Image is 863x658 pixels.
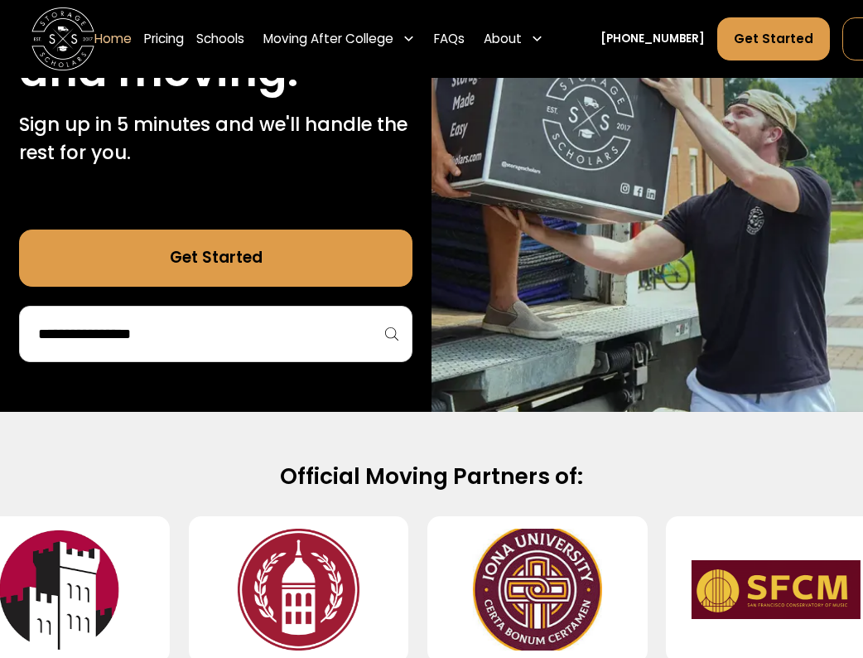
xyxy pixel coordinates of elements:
[717,18,830,60] a: Get Started
[452,529,622,651] img: Iona University
[477,17,550,61] div: About
[600,31,705,47] a: [PHONE_NUMBER]
[19,230,413,286] a: Get Started
[691,529,861,651] img: San Francisco Conservatory of Music
[214,529,383,651] img: Southern Virginia University
[196,17,244,61] a: Schools
[19,110,413,167] p: Sign up in 5 minutes and we'll handle the rest for you.
[484,30,522,49] div: About
[31,7,94,70] img: Storage Scholars main logo
[43,462,820,491] h2: Official Moving Partners of:
[434,17,465,61] a: FAQs
[94,17,132,61] a: Home
[144,17,184,61] a: Pricing
[31,7,94,70] a: home
[263,30,393,49] div: Moving After College
[257,17,422,61] div: Moving After College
